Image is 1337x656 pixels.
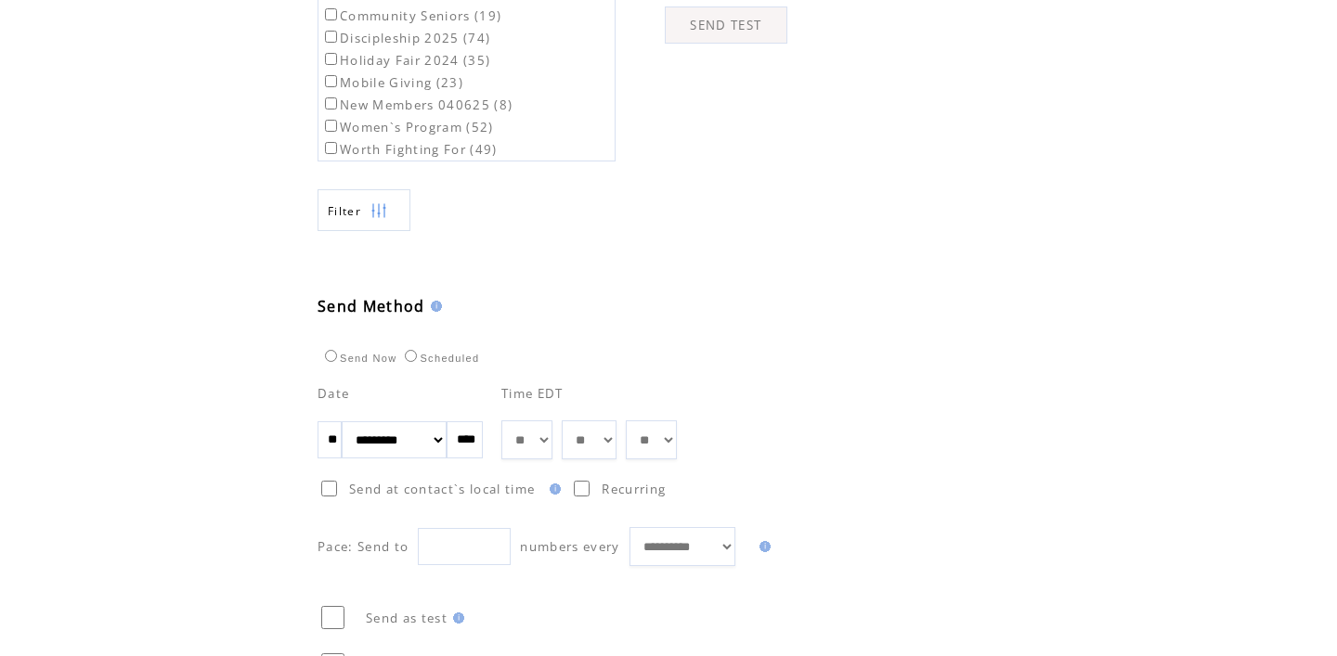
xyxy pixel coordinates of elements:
img: help.gif [425,301,442,312]
span: Date [318,385,349,402]
span: Show filters [328,203,361,219]
input: New Members 040625 (8) [325,97,337,109]
input: Mobile Giving (23) [325,75,337,87]
input: Women`s Program (52) [325,120,337,132]
input: Scheduled [405,350,417,362]
input: Community Seniors (19) [325,8,337,20]
span: Pace: Send to [318,538,409,555]
input: Holiday Fair 2024 (35) [325,53,337,65]
a: SEND TEST [665,6,787,44]
label: Mobile Giving (23) [321,74,463,91]
input: Discipleship 2025 (74) [325,31,337,43]
span: Recurring [602,481,666,497]
label: Women`s Program (52) [321,119,494,135]
label: Scheduled [400,353,479,364]
img: help.gif [754,541,771,552]
span: Send as test [366,610,448,626]
span: Send Method [318,296,425,316]
a: Filter [318,189,410,231]
span: Time EDT [501,385,564,402]
img: filters.png [370,190,387,232]
label: New Members 040625 (8) [321,96,513,113]
label: Discipleship 2025 (74) [321,30,490,46]
input: Send Now [325,350,337,362]
span: Send at contact`s local time [349,481,535,497]
img: help.gif [448,612,464,624]
label: Holiday Fair 2024 (35) [321,52,490,69]
img: help.gif [544,483,561,495]
input: Worth Fighting For (49) [325,142,337,154]
label: Worth Fighting For (49) [321,141,498,158]
label: Send Now [320,353,396,364]
label: Community Seniors (19) [321,7,501,24]
span: numbers every [520,538,619,555]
